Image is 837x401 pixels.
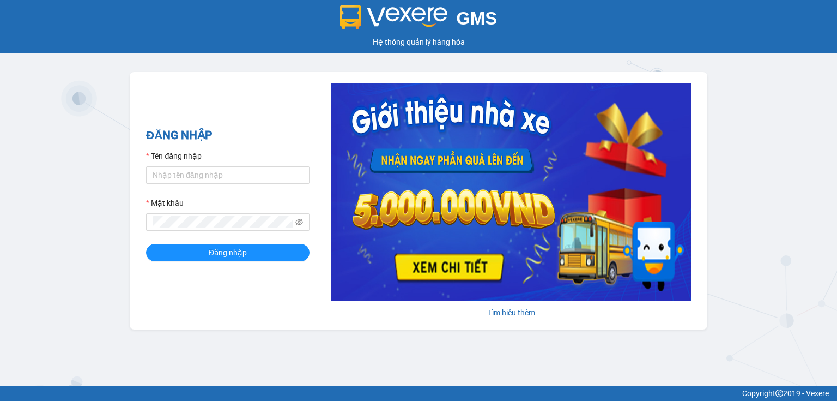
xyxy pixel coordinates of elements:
[295,218,303,226] span: eye-invisible
[8,387,829,399] div: Copyright 2019 - Vexere
[775,390,783,397] span: copyright
[456,8,497,28] span: GMS
[146,150,202,162] label: Tên đăng nhập
[153,216,293,228] input: Mật khẩu
[331,307,691,319] div: Tìm hiểu thêm
[331,83,691,301] img: banner-0
[340,5,448,29] img: logo 2
[146,244,310,261] button: Đăng nhập
[209,247,247,259] span: Đăng nhập
[146,127,310,145] h2: ĐĂNG NHẬP
[146,166,310,184] input: Tên đăng nhập
[146,197,184,209] label: Mật khẩu
[3,36,834,48] div: Hệ thống quản lý hàng hóa
[340,16,498,25] a: GMS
